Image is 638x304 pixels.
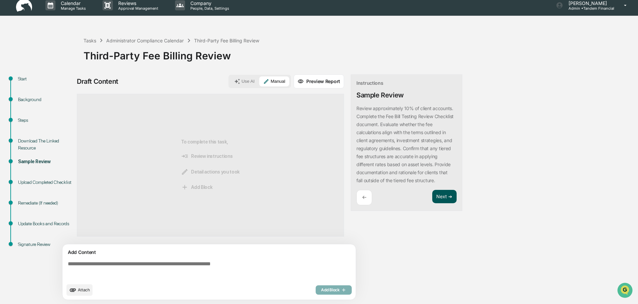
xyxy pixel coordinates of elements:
[17,30,110,37] input: Clear
[181,184,212,191] span: Add Block
[181,153,232,160] span: Review instructions
[356,80,383,86] div: Instructions
[84,44,635,62] div: Third-Party Fee Billing Review
[77,77,118,85] div: Draft Content
[48,85,54,90] div: 🗄️
[13,97,42,103] span: Data Lookup
[185,0,232,6] p: Company
[356,91,404,99] div: Sample Review
[7,85,12,90] div: 🖐️
[362,194,366,201] p: ←
[7,97,12,103] div: 🔎
[13,84,43,91] span: Preclearance
[18,96,73,103] div: Background
[18,241,73,248] div: Signature Review
[185,6,232,11] p: People, Data, Settings
[18,158,73,165] div: Sample Review
[7,51,19,63] img: 1746055101610-c473b297-6a78-478c-a979-82029cc54cd1
[356,105,454,183] p: Review approximately 10% of client accounts. Complete the Fee Bill Testing Review Checklist docum...
[294,74,344,88] button: Preview Report
[18,179,73,186] div: Upload Completed Checklist
[181,168,240,176] span: Detail actions you took
[84,38,96,43] div: Tasks
[66,113,81,118] span: Pylon
[78,287,90,292] span: Attach
[106,38,184,43] div: Administrator Compliance Calendar
[259,76,289,86] button: Manual
[23,51,110,58] div: Start new chat
[18,137,73,151] div: Download The Linked Resource
[181,105,240,226] div: To complete this task,
[66,248,352,256] div: Add Content
[18,220,73,227] div: Update Books and Records
[114,53,122,61] button: Start new chat
[55,0,89,6] p: Calendar
[617,282,635,300] iframe: Open customer support
[563,6,614,11] p: Admin • Tandem Financial
[66,284,93,296] button: upload document
[18,75,73,82] div: Start
[18,200,73,207] div: Remediate (If needed)
[4,81,46,93] a: 🖐️Preclearance
[230,76,259,86] button: Use AI
[194,38,259,43] div: Third-Party Fee Billing Review
[55,6,89,11] p: Manage Tasks
[55,84,83,91] span: Attestations
[4,94,45,106] a: 🔎Data Lookup
[563,0,614,6] p: [PERSON_NAME]
[18,117,73,124] div: Steps
[23,58,85,63] div: We're available if you need us!
[432,190,457,204] button: Next ➔
[113,0,162,6] p: Reviews
[113,6,162,11] p: Approval Management
[7,14,122,25] p: How can we help?
[46,81,86,93] a: 🗄️Attestations
[47,113,81,118] a: Powered byPylon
